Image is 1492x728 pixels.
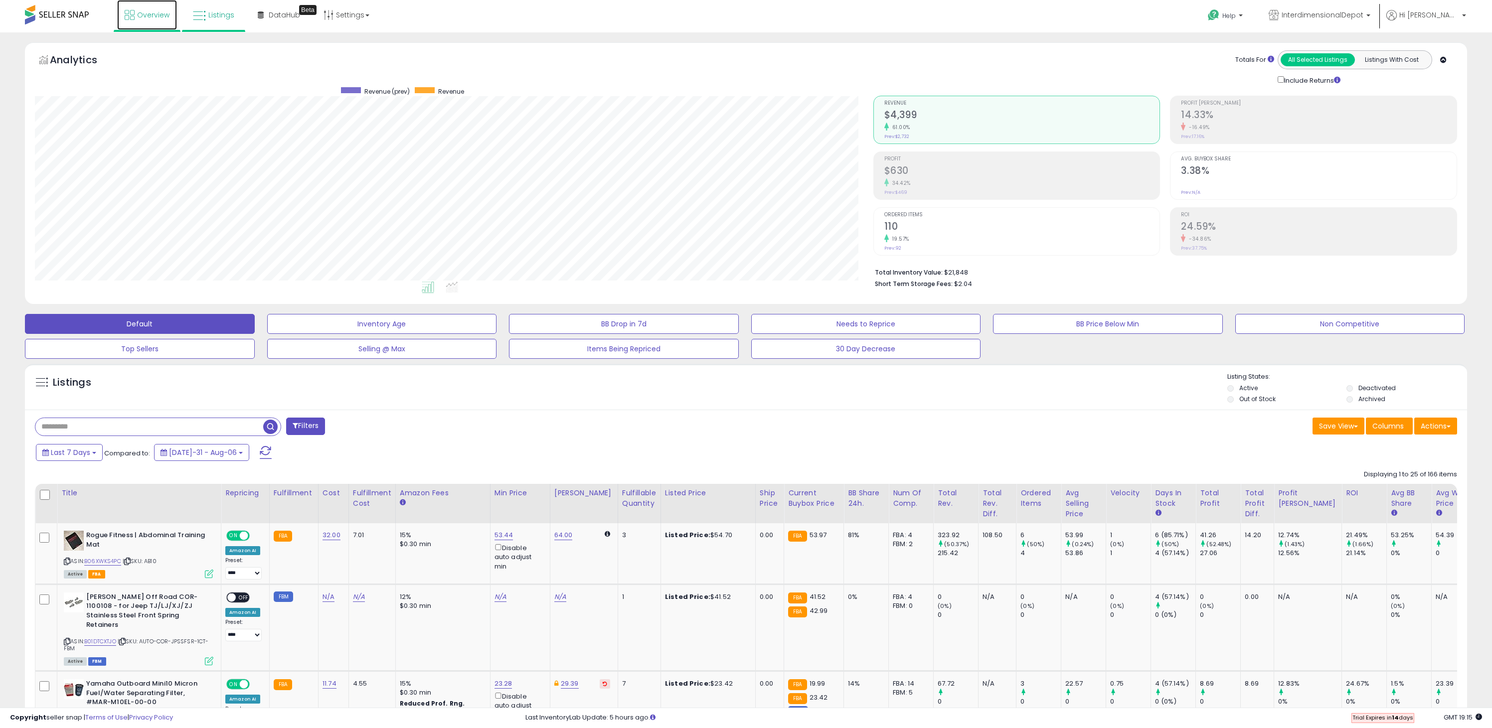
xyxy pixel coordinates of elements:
[1110,679,1151,688] div: 0.75
[1110,531,1151,540] div: 1
[1282,10,1363,20] span: InterdimensionalDepot
[884,189,907,195] small: Prev: $469
[400,531,483,540] div: 15%
[61,488,217,498] div: Title
[1155,549,1195,558] div: 4 (57.14%)
[1436,509,1442,518] small: Avg Win Price.
[86,592,207,632] b: [PERSON_NAME] Off Road COR-1100108 - for Jeep TJ/LJ/XJ/ZJ Stainless Steel Front Spring Retainers
[64,637,209,652] span: | SKU: AUTO-COR-JPSSFSR-1CT-FBM
[1270,74,1352,86] div: Include Returns
[1278,592,1334,601] div: N/A
[248,532,264,540] span: OFF
[64,592,213,664] div: ASIN:
[1245,531,1266,540] div: 14.20
[438,87,464,96] span: Revenue
[1200,549,1240,558] div: 27.06
[893,601,926,610] div: FBM: 0
[561,679,579,689] a: 29.39
[353,488,391,509] div: Fulfillment Cost
[983,592,1008,601] div: N/A
[1278,549,1341,558] div: 12.56%
[665,679,748,688] div: $23.42
[1352,714,1413,722] span: Trial Expires in days
[1110,610,1151,619] div: 0
[993,314,1223,334] button: BB Price Below Min
[1155,488,1191,509] div: Days In Stock
[1110,602,1124,610] small: (0%)
[554,592,566,602] a: N/A
[323,679,336,689] a: 11.74
[137,10,169,20] span: Overview
[983,679,1008,688] div: N/A
[983,531,1008,540] div: 108.50
[1222,11,1236,20] span: Help
[1239,384,1258,392] label: Active
[1065,531,1106,540] div: 53.99
[1181,101,1457,106] span: Profit [PERSON_NAME]
[1155,610,1195,619] div: 0 (0%)
[1281,53,1355,66] button: All Selected Listings
[1366,418,1413,435] button: Columns
[788,679,807,690] small: FBA
[1065,592,1098,601] div: N/A
[1436,531,1476,540] div: 54.39
[495,592,506,602] a: N/A
[400,679,483,688] div: 15%
[1444,713,1482,722] span: 2025-08-14 19:15 GMT
[1181,245,1207,251] small: Prev: 37.75%
[169,447,237,457] span: [DATE]-31 - Aug-06
[509,339,739,359] button: Items Being Repriced
[760,592,776,601] div: 0.00
[1391,697,1431,706] div: 0%
[1391,602,1405,610] small: (0%)
[1392,714,1399,722] b: 14
[84,557,121,566] a: B06XWKS4PC
[274,531,292,542] small: FBA
[810,693,828,702] span: 23.42
[1235,55,1274,65] div: Totals For
[353,679,388,688] div: 4.55
[1065,549,1106,558] div: 53.86
[1391,509,1397,518] small: Avg BB Share.
[1391,592,1431,601] div: 0%
[208,10,234,20] span: Listings
[1346,592,1379,601] div: N/A
[1185,124,1210,131] small: -16.49%
[1391,488,1427,509] div: Avg BB Share
[751,314,981,334] button: Needs to Reprice
[10,713,46,722] strong: Copyright
[364,87,410,96] span: Revenue (prev)
[848,488,884,509] div: BB Share 24h.
[495,530,513,540] a: 53.44
[1278,531,1341,540] div: 12.74%
[225,608,260,617] div: Amazon AI
[1181,189,1200,195] small: Prev: N/A
[227,680,240,689] span: ON
[1235,314,1465,334] button: Non Competitive
[884,156,1160,162] span: Profit
[760,679,776,688] div: 0.00
[1358,395,1385,403] label: Archived
[938,602,952,610] small: (0%)
[225,706,262,728] div: Preset:
[400,498,406,507] small: Amazon Fees.
[938,592,978,601] div: 0
[875,280,953,288] b: Short Term Storage Fees:
[884,101,1160,106] span: Revenue
[788,592,807,603] small: FBA
[323,592,334,602] a: N/A
[1436,549,1476,558] div: 0
[1065,679,1106,688] div: 22.57
[123,557,157,565] span: | SKU: AB10
[1285,540,1305,548] small: (1.43%)
[1399,10,1459,20] span: Hi [PERSON_NAME]
[1072,540,1094,548] small: (0.24%)
[323,488,344,498] div: Cost
[1020,679,1061,688] div: 3
[875,268,943,277] b: Total Inventory Value:
[400,688,483,697] div: $0.30 min
[64,657,87,666] span: All listings currently available for purchase on Amazon
[1207,9,1220,21] i: Get Help
[225,557,262,580] div: Preset:
[25,339,255,359] button: Top Sellers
